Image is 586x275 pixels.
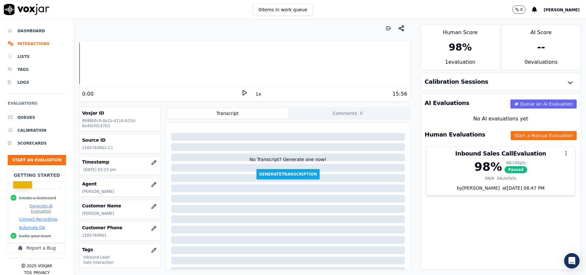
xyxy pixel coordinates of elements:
h3: Human Evaluations [425,132,485,137]
p: 9998b5c0-8a1b-4116-b31d-6e49cfd147b3 [82,118,158,128]
button: Comments [288,108,409,119]
h3: Timestamp [82,159,158,165]
div: 0:00 [82,90,94,98]
a: Queues [8,111,66,124]
h3: Agent [82,181,158,187]
p: [DATE] 03:15 pm [83,167,158,172]
h6: Evaluations [8,100,66,111]
button: Transcript [167,108,288,119]
h3: Customer Phone [82,224,158,231]
a: Calibration [8,124,66,137]
button: [PERSON_NAME] [544,6,586,14]
div: 0 N/A [485,176,494,181]
img: voxjar logo [4,4,50,15]
p: [PERSON_NAME] [82,189,158,194]
div: 0 Autofails [497,176,516,181]
button: Report a Bug [8,243,66,253]
button: Create a Scorecard [19,195,56,201]
button: 1x [254,90,262,99]
div: 15:56 [392,90,407,98]
button: GenerateTranscription [256,169,320,179]
button: 0items in work queue [253,4,313,16]
span: 0 [358,110,364,116]
div: AI Score [502,25,581,36]
button: Queue an AI Evaluation [510,100,577,109]
p: Sale Interaction [83,260,158,265]
a: Tags [8,63,66,76]
h2: Getting Started [14,172,60,178]
div: 98 / 100 pts [505,160,527,166]
h3: Source ID [82,137,158,143]
h3: Customer Name [82,203,158,209]
div: 98 % [449,42,472,53]
p: 2165764901-C1 [82,145,158,150]
p: 2025 Voxjar [27,263,52,269]
button: Connect Recordings [19,217,58,222]
div: at [DATE] 08:47 PM [500,185,544,191]
div: -- [537,42,545,53]
button: Automate QA [19,225,45,230]
a: Logs [8,76,66,89]
p: 0 [520,7,523,12]
h3: Calibration Sessions [425,79,488,85]
div: Open Intercom Messenger [564,253,580,269]
div: 0 evaluation s [502,58,581,70]
button: Generate AI Evaluation [19,204,63,214]
p: Inbound Lead [83,255,158,260]
div: 98 % [474,160,502,173]
h3: AI Evaluations [425,100,470,106]
a: Lists [8,50,66,63]
button: Start a Manual Evaluation [511,131,577,140]
div: Human Score [421,25,500,36]
div: by [PERSON_NAME] [426,185,575,195]
span: [PERSON_NAME] [544,8,580,12]
div: No Transcript? Generate one now! [249,156,326,169]
span: Passed [505,166,527,173]
div: 1 evaluation [421,58,500,70]
p: [PERSON_NAME] [82,211,158,216]
div: No AI evaluations yet [426,115,575,123]
button: Start an Evaluation [8,155,66,165]
a: Scorecards [8,137,66,150]
h3: Voxjar ID [82,110,158,116]
h3: Tags [82,246,158,253]
p: 2165764901 [82,233,158,238]
button: 0 [512,5,526,14]
button: 0 [512,5,532,14]
a: Dashboard [8,24,66,37]
a: Interactions [8,37,66,50]
button: Invite your team [19,233,51,239]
